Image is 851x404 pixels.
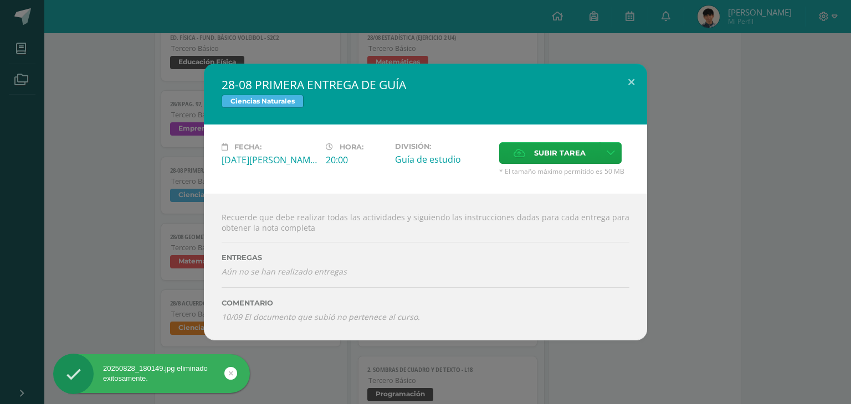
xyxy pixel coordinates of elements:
div: [DATE][PERSON_NAME] [222,154,317,166]
label: División: [395,142,490,151]
button: Close (Esc) [616,64,647,101]
div: Recuerde que debe realizar todas las actividades y siguiendo las instrucciones dadas para cada en... [204,194,647,340]
span: * El tamaño máximo permitido es 50 MB [499,167,629,176]
span: Hora: [340,143,363,151]
h2: 28-08 PRIMERA ENTREGA DE GUÍA [222,77,629,92]
span: Ciencias Naturales [222,95,304,108]
span: Fecha: [234,143,262,151]
label: Comentario [222,299,629,307]
span: Subir tarea [534,143,586,163]
div: Guía de estudio [395,153,490,165]
i: 10/09 El documento que subió no pertenece al curso. [222,312,420,322]
div: 20250828_180149.jpg eliminado exitosamente. [53,364,250,384]
div: 20:00 [326,154,386,166]
label: ENTREGAS [222,253,629,262]
i: Aún no se han realizado entregas [222,266,629,277]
